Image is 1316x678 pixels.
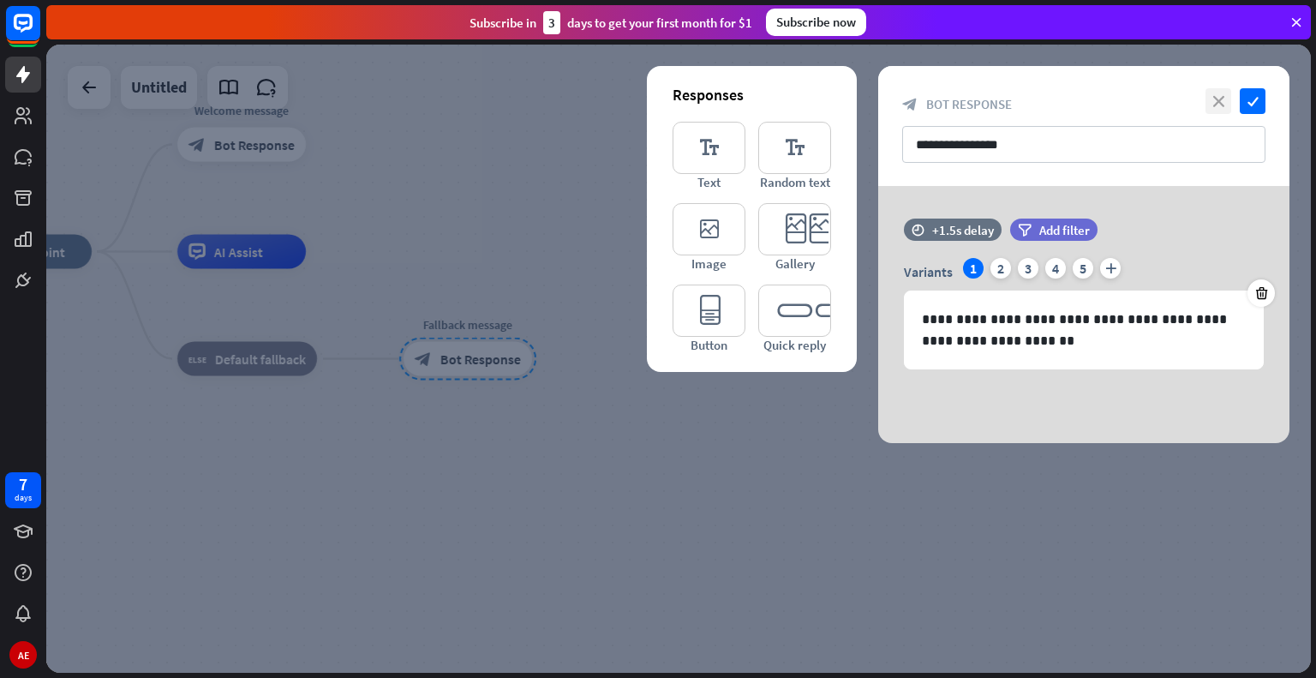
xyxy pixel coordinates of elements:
[1205,88,1231,114] i: close
[926,96,1012,112] span: Bot Response
[766,9,866,36] div: Subscribe now
[19,477,27,492] div: 7
[904,263,953,280] span: Variants
[912,224,924,236] i: time
[963,258,984,279] div: 1
[15,492,32,504] div: days
[14,7,65,58] button: Open LiveChat chat widget
[470,11,752,34] div: Subscribe in days to get your first month for $1
[543,11,560,34] div: 3
[1018,224,1032,237] i: filter
[1240,88,1265,114] i: check
[1045,258,1066,279] div: 4
[1100,258,1121,279] i: plus
[1039,222,1090,238] span: Add filter
[5,472,41,508] a: 7 days
[990,258,1011,279] div: 2
[1073,258,1093,279] div: 5
[9,641,37,669] div: AE
[932,222,994,238] div: +1.5s delay
[902,97,918,112] i: block_bot_response
[1018,258,1038,279] div: 3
